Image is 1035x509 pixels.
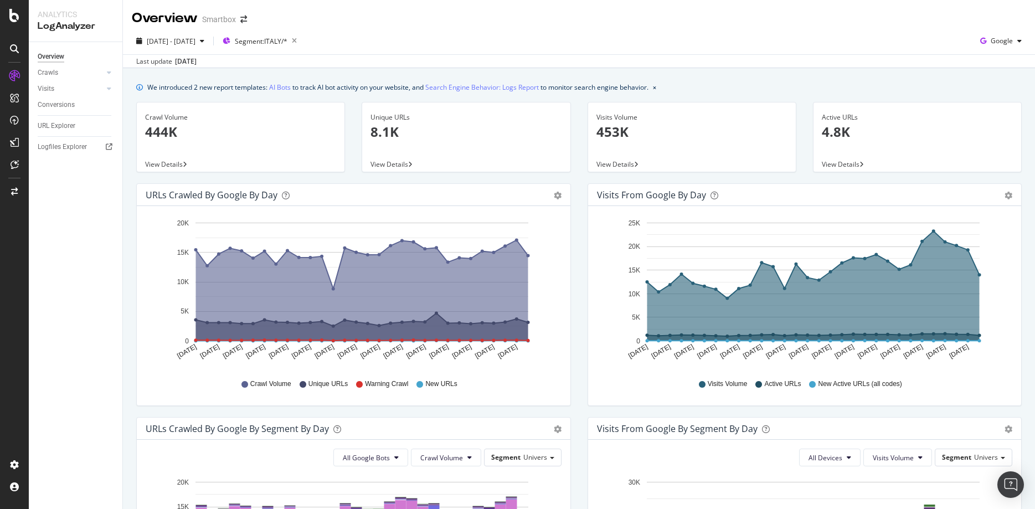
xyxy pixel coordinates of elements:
div: Crawls [38,67,58,79]
div: Unique URLs [370,112,562,122]
button: Visits Volume [863,449,932,466]
span: Segment [942,453,971,462]
span: Crawl Volume [420,453,463,462]
text: 20K [628,243,640,251]
button: Google [976,32,1026,50]
span: Visits Volume [708,379,748,389]
span: Unique URLs [308,379,348,389]
button: All Google Bots [333,449,408,466]
div: URLs Crawled by Google By Segment By Day [146,423,329,434]
span: All Google Bots [343,453,390,462]
text: [DATE] [336,343,358,360]
text: 30K [628,479,640,486]
a: Search Engine Behavior: Logs Report [425,81,539,93]
a: Logfiles Explorer [38,141,115,153]
div: Crawl Volume [145,112,336,122]
svg: A chart. [597,215,1013,369]
span: Visits Volume [873,453,914,462]
svg: A chart. [146,215,562,369]
span: Warning Crawl [365,379,408,389]
span: Active URLs [764,379,801,389]
text: [DATE] [451,343,473,360]
text: [DATE] [199,343,221,360]
span: Crawl Volume [250,379,291,389]
span: Univers [523,453,547,462]
a: Conversions [38,99,115,111]
text: [DATE] [833,343,855,360]
span: Google [991,36,1013,45]
text: [DATE] [267,343,290,360]
text: [DATE] [742,343,764,360]
div: info banner [136,81,1022,93]
text: [DATE] [290,343,312,360]
div: [DATE] [175,56,197,66]
div: Overview [38,51,64,63]
a: Visits [38,83,104,95]
div: Visits Volume [596,112,787,122]
div: URL Explorer [38,120,75,132]
text: 20K [177,219,189,227]
div: LogAnalyzer [38,20,114,33]
span: Segment [491,453,521,462]
text: [DATE] [810,343,832,360]
div: Last update [136,56,197,66]
text: [DATE] [673,343,695,360]
span: All Devices [809,453,842,462]
button: close banner [650,79,659,95]
div: Smartbox [202,14,236,25]
span: Univers [974,453,998,462]
div: gear [554,425,562,433]
text: [DATE] [405,343,427,360]
span: View Details [145,160,183,169]
text: [DATE] [718,343,740,360]
text: 0 [185,337,189,345]
text: 15K [628,266,640,274]
span: View Details [370,160,408,169]
button: Crawl Volume [411,449,481,466]
text: [DATE] [359,343,381,360]
text: 10K [628,290,640,298]
text: [DATE] [428,343,450,360]
text: [DATE] [856,343,878,360]
button: Segment:ITALY/* [218,32,301,50]
p: 444K [145,122,336,141]
div: Visits from Google by day [597,189,706,200]
text: 5K [632,313,640,321]
div: arrow-right-arrow-left [240,16,247,23]
div: Visits from Google By Segment By Day [597,423,758,434]
text: 25K [628,219,640,227]
text: [DATE] [382,343,404,360]
text: [DATE] [879,343,901,360]
text: [DATE] [650,343,672,360]
text: 5K [181,308,189,316]
div: Analytics [38,9,114,20]
div: We introduced 2 new report templates: to track AI bot activity on your website, and to monitor se... [147,81,648,93]
div: Visits [38,83,54,95]
text: 0 [636,337,640,345]
div: gear [554,192,562,199]
a: Overview [38,51,115,63]
text: 10K [177,278,189,286]
text: [DATE] [245,343,267,360]
text: 20K [177,479,189,486]
text: [DATE] [473,343,496,360]
a: URL Explorer [38,120,115,132]
button: [DATE] - [DATE] [132,32,209,50]
span: [DATE] - [DATE] [147,37,195,46]
text: [DATE] [176,343,198,360]
p: 8.1K [370,122,562,141]
div: URLs Crawled by Google by day [146,189,277,200]
div: gear [1005,192,1012,199]
text: [DATE] [627,343,649,360]
text: [DATE] [902,343,924,360]
text: [DATE] [497,343,519,360]
text: [DATE] [948,343,970,360]
text: [DATE] [222,343,244,360]
text: [DATE] [787,343,810,360]
span: View Details [596,160,634,169]
text: [DATE] [313,343,336,360]
div: Conversions [38,99,75,111]
div: gear [1005,425,1012,433]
